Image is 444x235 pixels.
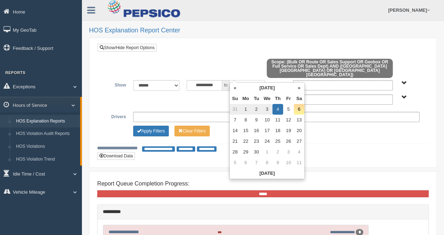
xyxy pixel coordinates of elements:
a: HOS Violation Trend [13,153,80,166]
th: [DATE] [240,83,294,93]
th: [DATE] [230,168,304,179]
td: 26 [283,136,294,147]
th: Fr [283,93,294,104]
th: Mo [240,93,251,104]
span: to [222,80,229,91]
td: 8 [240,115,251,125]
td: 11 [294,157,304,168]
td: 30 [251,147,262,157]
td: 11 [272,115,283,125]
th: Su [230,93,240,104]
td: 29 [240,147,251,157]
label: Applications [263,80,289,89]
th: We [262,93,272,104]
label: Show [103,80,130,89]
a: HOS Violation Audit Reports [13,127,80,140]
td: 15 [240,125,251,136]
td: 9 [251,115,262,125]
td: 5 [230,157,240,168]
td: 14 [230,125,240,136]
td: 31 [230,104,240,115]
td: 16 [251,125,262,136]
td: 12 [283,115,294,125]
td: 22 [240,136,251,147]
td: 10 [283,157,294,168]
span: Scope: (Bulk OR Route OR Sales Support OR Geobox OR Full Service OR Sales Dept) AND ([GEOGRAPHIC_... [267,59,393,78]
td: 21 [230,136,240,147]
h2: HOS Explanation Report Center [89,27,437,34]
td: 27 [294,136,304,147]
td: 1 [262,147,272,157]
a: HOS Explanation Reports [13,115,80,128]
a: HOS Violations [13,140,80,153]
th: » [294,83,304,93]
td: 1 [240,104,251,115]
td: 17 [262,125,272,136]
button: Change Filter Options [133,126,169,136]
td: 5 [283,104,294,115]
td: 19 [283,125,294,136]
button: Download Data [97,152,135,160]
td: 6 [240,157,251,168]
td: 7 [230,115,240,125]
td: 6 [294,104,304,115]
a: Show/Hide Report Options [98,44,157,52]
td: 13 [294,115,304,125]
td: 28 [230,147,240,157]
th: Tu [251,93,262,104]
label: Drivers [103,112,130,120]
th: « [230,83,240,93]
th: Th [272,93,283,104]
td: 18 [272,125,283,136]
td: 10 [262,115,272,125]
td: 3 [283,147,294,157]
th: Sa [294,93,304,104]
td: 4 [294,147,304,157]
td: 24 [262,136,272,147]
td: 3 [262,104,272,115]
h4: Report Queue Completion Progress: [97,181,429,187]
td: 2 [272,147,283,157]
td: 2 [251,104,262,115]
td: 25 [272,136,283,147]
td: 9 [272,157,283,168]
td: 8 [262,157,272,168]
td: 20 [294,125,304,136]
td: 23 [251,136,262,147]
td: 4 [272,104,283,115]
button: Change Filter Options [174,126,210,136]
td: 7 [251,157,262,168]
